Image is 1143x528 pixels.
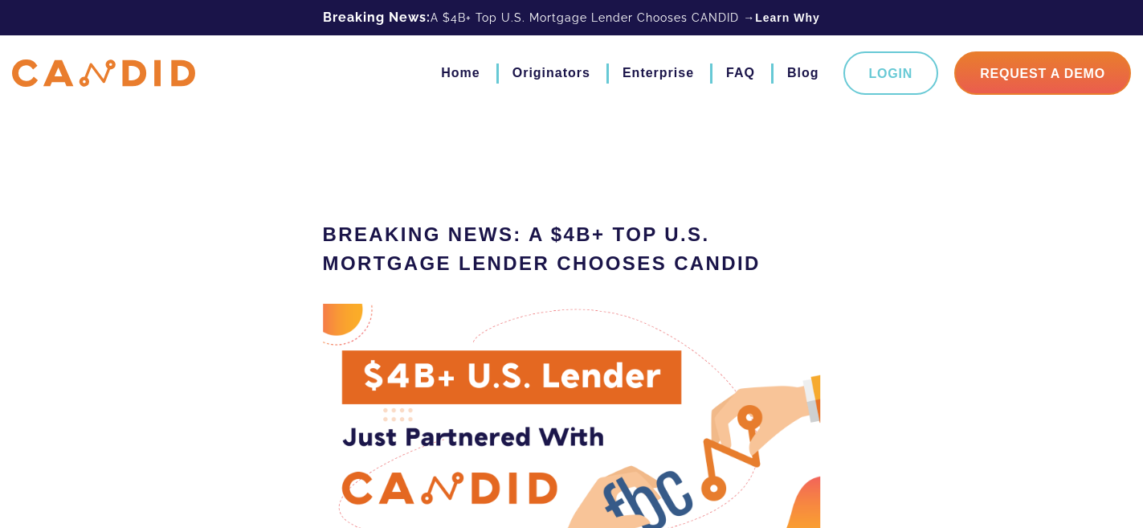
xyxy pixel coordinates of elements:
[954,51,1131,95] a: Request A Demo
[512,59,590,87] a: Originators
[787,59,819,87] a: Blog
[623,59,694,87] a: Enterprise
[323,220,821,278] h1: Breaking News: A $4B+ Top U.S. Mortgage Lender Chooses CANDID
[441,59,480,87] a: Home
[726,59,755,87] a: FAQ
[755,10,820,26] a: Learn Why
[12,59,195,88] img: CANDID APP
[843,51,939,95] a: Login
[323,10,431,25] b: Breaking News:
